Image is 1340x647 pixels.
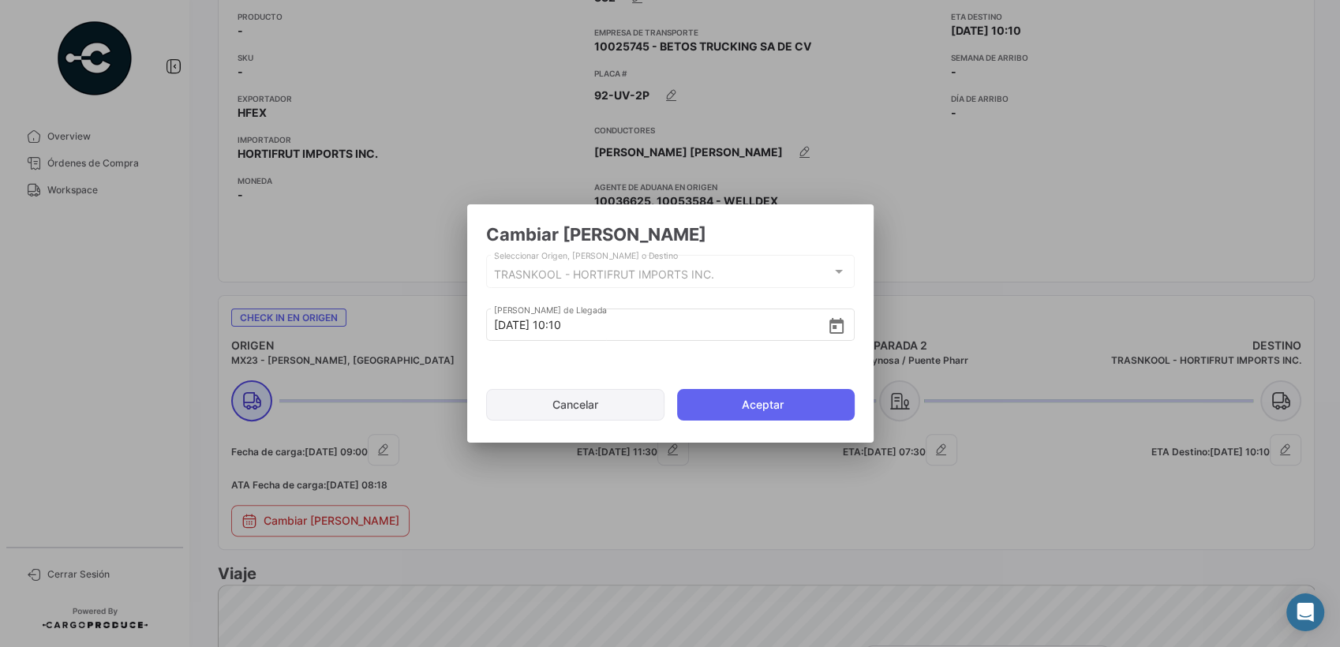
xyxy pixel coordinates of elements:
[494,267,714,281] mat-select-trigger: TRASNKOOL - HORTIFRUT IMPORTS INC.
[486,389,665,421] button: Cancelar
[1286,593,1324,631] div: Abrir Intercom Messenger
[494,297,827,353] input: Seleccionar una fecha
[827,316,846,334] button: Open calendar
[677,389,855,421] button: Aceptar
[486,223,855,245] h2: Cambiar [PERSON_NAME]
